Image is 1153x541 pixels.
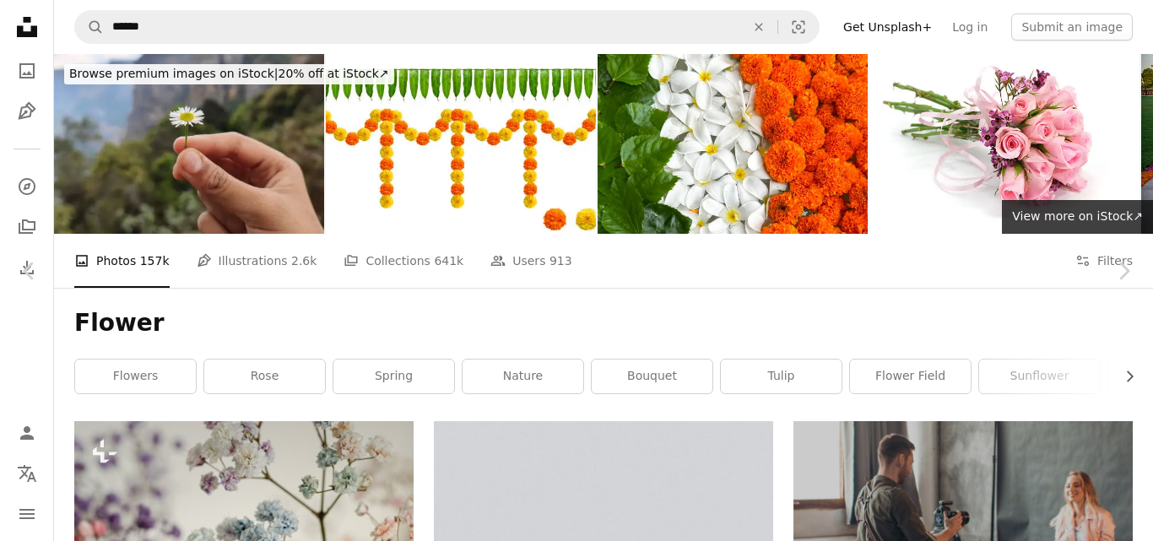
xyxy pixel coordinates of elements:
a: tulip [721,360,842,393]
a: Browse premium images on iStock|20% off at iStock↗ [54,54,404,95]
span: 913 [549,252,572,270]
form: Find visuals sitewide [74,10,820,44]
button: Search Unsplash [75,11,104,43]
button: Clear [740,11,777,43]
a: rose [204,360,325,393]
button: scroll list to the right [1114,360,1133,393]
a: bouquet [592,360,712,393]
a: Photos [10,54,44,88]
a: Users 913 [490,234,571,288]
button: Language [10,457,44,490]
span: Browse premium images on iStock | [69,67,278,80]
a: Next [1094,190,1153,352]
a: Collections 641k [344,234,463,288]
img: Cropped image of Hand holding white flower with pillar rocks in background at Kodaikanal, Tamil Nadu [54,54,324,234]
a: Get Unsplash+ [833,14,942,41]
a: flowers [75,360,196,393]
img: Full frame image of green Hibiscus leaves, white and orange flower heads - Frangipani (Plumeria a... [598,54,868,234]
h1: Flower [74,308,1133,338]
img: Pink and mauve rose flower bouquet isolated on white , shadows [869,54,1139,234]
span: 20% off at iStock ↗ [69,67,389,80]
a: Illustrations [10,95,44,128]
button: Filters [1075,234,1133,288]
a: Log in [942,14,998,41]
a: View more on iStock↗ [1002,200,1153,234]
span: View more on iStock ↗ [1012,209,1143,223]
img: Indian flower garland of mango leaves and marigold flowers. Ugadi diwali ganesha festival poojas ... [326,54,596,234]
span: 641k [434,252,463,270]
a: spring [333,360,454,393]
button: Visual search [778,11,819,43]
span: 2.6k [291,252,317,270]
a: nature [463,360,583,393]
a: Log in / Sign up [10,416,44,450]
a: flower field [850,360,971,393]
a: Explore [10,170,44,203]
a: sunflower [979,360,1100,393]
button: Menu [10,497,44,531]
button: Submit an image [1011,14,1133,41]
a: Illustrations 2.6k [197,234,317,288]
